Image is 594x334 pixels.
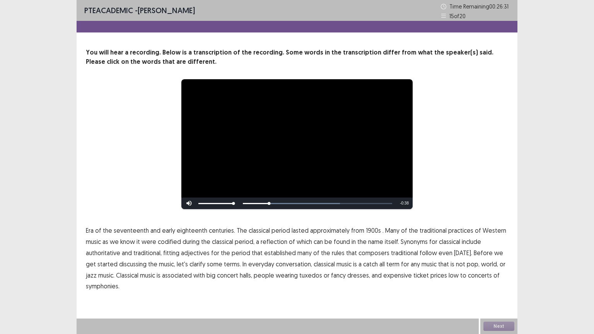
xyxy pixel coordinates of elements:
span: of [95,226,101,235]
span: prices [430,271,447,280]
span: approximately [310,226,350,235]
span: dresses, [347,271,370,280]
span: the [148,259,157,269]
span: world, [481,259,498,269]
span: and [150,226,160,235]
span: classical [212,237,233,246]
span: low [449,271,459,280]
span: authoritative [86,248,120,257]
span: concerts [468,271,492,280]
span: of [493,271,500,280]
span: found [334,237,350,246]
span: started [97,259,118,269]
span: Era [86,226,94,235]
span: discussing [119,259,147,269]
span: wearing [276,271,298,280]
span: of [289,237,295,246]
span: music [140,271,155,280]
span: eighteenth [177,226,207,235]
span: Western [483,226,506,235]
span: music, [159,259,175,269]
span: conversation, [276,259,312,269]
p: 15 of 20 [449,12,466,20]
span: that [252,248,263,257]
span: include [462,237,481,246]
span: codified [158,237,181,246]
span: to [460,271,466,280]
span: Classical [116,271,138,280]
span: pop, [467,259,480,269]
span: adjectives [181,248,210,257]
span: for [211,248,219,257]
span: be [324,237,332,246]
span: is [353,259,357,269]
div: Video Player [181,79,413,209]
span: a [358,259,362,269]
span: traditional, [133,248,162,257]
span: a [256,237,259,246]
span: period [232,248,250,257]
span: from [351,226,364,235]
span: 0:38 [401,201,409,205]
span: for [429,237,437,246]
span: practices [448,226,473,235]
span: everyday [248,259,274,269]
span: traditional [391,248,418,257]
span: or [324,271,329,280]
span: music [86,237,101,246]
span: during [183,237,200,246]
span: rules [332,248,345,257]
span: which [297,237,312,246]
span: of [401,226,407,235]
span: for [401,259,409,269]
span: ticket [413,271,429,280]
span: tuxedos [299,271,322,280]
p: Time Remaining 00 : 26 : 31 [449,2,510,10]
span: terms. [224,259,241,269]
span: name [368,237,383,246]
span: classical [439,237,460,246]
span: seventeenth [114,226,149,235]
span: we [494,248,503,257]
p: - [PERSON_NAME] [84,5,195,16]
span: even [439,248,452,257]
span: people [254,271,274,280]
span: and [372,271,382,280]
span: follow [420,248,437,257]
span: music [422,259,437,269]
span: associated [162,271,192,280]
span: music [336,259,352,269]
span: . [382,226,384,235]
span: period, [235,237,254,246]
span: the [103,226,112,235]
span: composers [358,248,389,257]
span: fitting [163,248,179,257]
span: that [346,248,357,257]
span: itself. [385,237,399,246]
span: not [456,259,465,269]
span: halls, [240,271,252,280]
span: concert [217,271,238,280]
span: expensive [383,271,412,280]
span: Synonyms [401,237,428,246]
span: it [137,237,140,246]
span: catch [363,259,378,269]
span: know [120,237,135,246]
span: established [264,248,296,257]
span: PTE academic [84,5,133,15]
span: and [122,248,132,257]
span: that [438,259,449,269]
span: the [321,248,330,257]
span: symphonies. [86,281,119,291]
span: classical [314,259,335,269]
div: Volume Level [198,203,234,204]
span: period [271,226,290,235]
span: let's [177,259,188,269]
span: of [475,226,481,235]
span: reflection [261,237,287,246]
span: Many [385,226,399,235]
span: music. [98,271,114,280]
span: many [297,248,312,257]
span: the [357,237,367,246]
span: [DATE]. [454,248,472,257]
